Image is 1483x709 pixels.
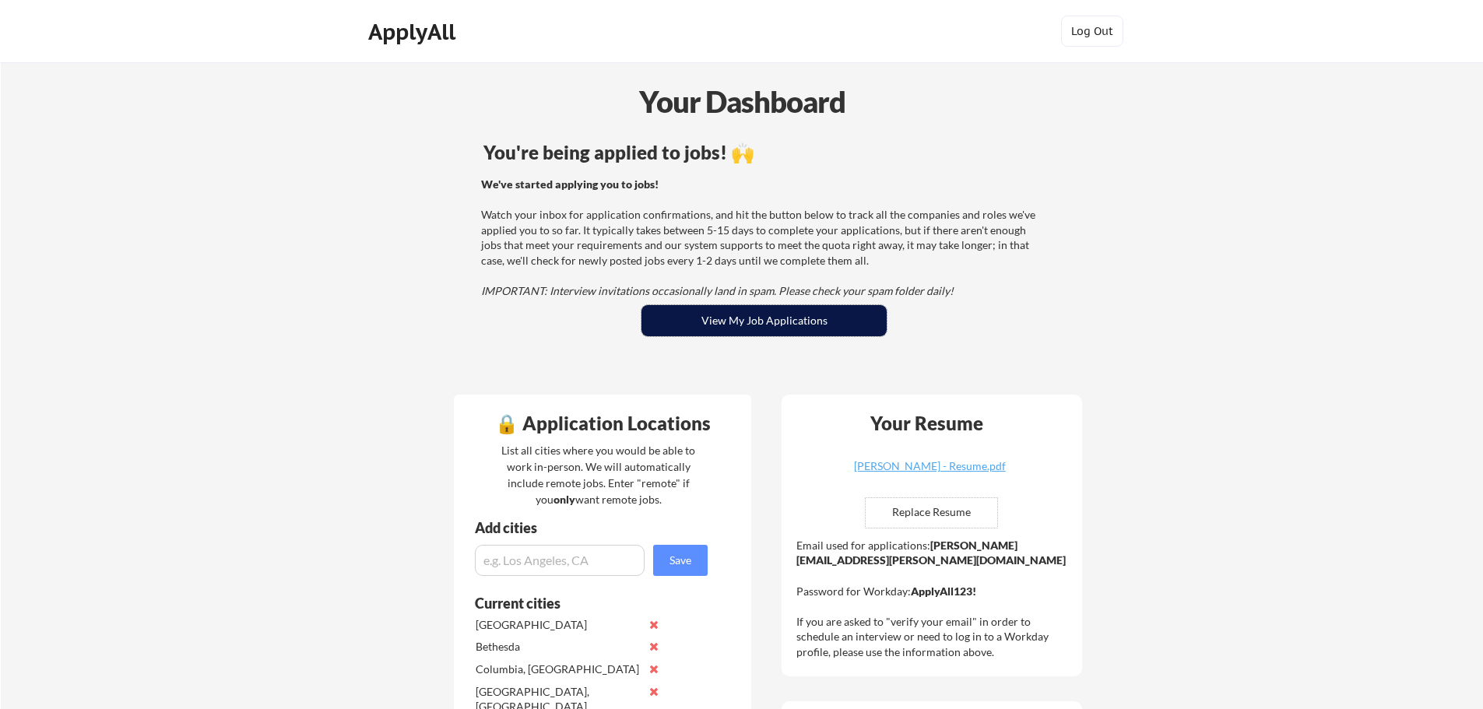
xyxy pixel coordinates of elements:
button: View My Job Applications [641,305,887,336]
input: e.g. Los Angeles, CA [475,545,645,576]
div: Bethesda [476,639,640,655]
div: Current cities [475,596,691,610]
div: [PERSON_NAME] - Resume.pdf [837,461,1022,472]
div: Watch your inbox for application confirmations, and hit the button below to track all the compani... [481,177,1042,299]
a: [PERSON_NAME] - Resume.pdf [837,461,1022,485]
button: Save [653,545,708,576]
div: Your Resume [849,414,1003,433]
div: 🔒 Application Locations [458,414,747,433]
div: List all cities where you would be able to work in-person. We will automatically include remote j... [491,442,705,507]
strong: ApplyAll123! [911,584,976,598]
div: Add cities [475,521,712,535]
strong: [PERSON_NAME][EMAIL_ADDRESS][PERSON_NAME][DOMAIN_NAME] [796,539,1066,567]
strong: We've started applying you to jobs! [481,177,659,191]
strong: only [553,493,575,506]
div: ApplyAll [368,19,460,45]
div: Email used for applications: Password for Workday: If you are asked to "verify your email" in ord... [796,538,1071,660]
div: Columbia, [GEOGRAPHIC_DATA] [476,662,640,677]
div: [GEOGRAPHIC_DATA] [476,617,640,633]
div: You're being applied to jobs! 🙌 [483,143,1045,162]
div: Your Dashboard [2,79,1483,124]
em: IMPORTANT: Interview invitations occasionally land in spam. Please check your spam folder daily! [481,284,954,297]
button: Log Out [1061,16,1123,47]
